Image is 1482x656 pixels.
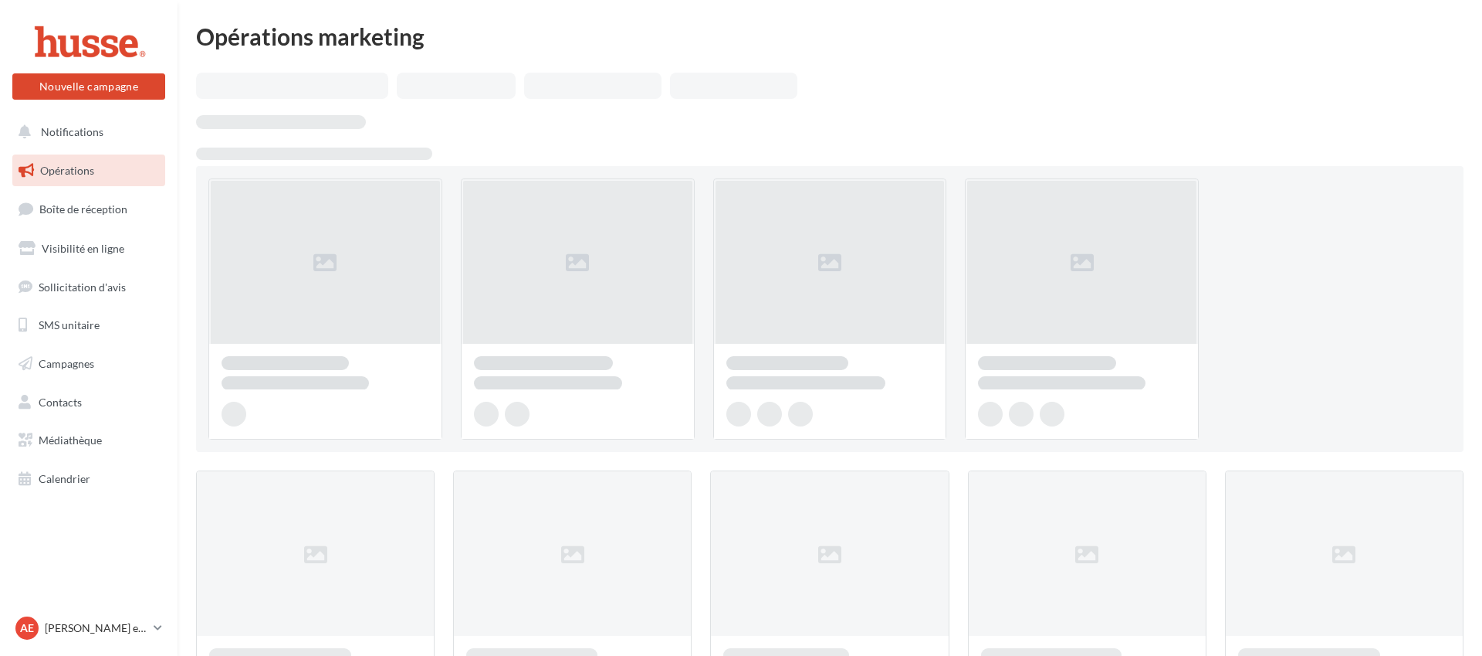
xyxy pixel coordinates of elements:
[39,472,90,485] span: Calendrier
[39,280,126,293] span: Sollicitation d'avis
[9,192,168,226] a: Boîte de réception
[12,73,165,100] button: Nouvelle campagne
[40,164,94,177] span: Opérations
[9,116,162,148] button: Notifications
[39,202,127,216] span: Boîte de réception
[9,424,168,457] a: Médiathèque
[45,620,147,636] p: [PERSON_NAME] et [PERSON_NAME]
[9,309,168,342] a: SMS unitaire
[42,242,124,255] span: Visibilité en ligne
[39,396,82,409] span: Contacts
[196,25,1463,48] div: Opérations marketing
[9,386,168,419] a: Contacts
[39,433,102,447] span: Médiathèque
[9,233,168,265] a: Visibilité en ligne
[9,463,168,495] a: Calendrier
[41,125,103,138] span: Notifications
[9,155,168,187] a: Opérations
[9,271,168,304] a: Sollicitation d'avis
[12,614,165,643] a: Ae [PERSON_NAME] et [PERSON_NAME]
[9,348,168,380] a: Campagnes
[20,620,34,636] span: Ae
[39,357,94,370] span: Campagnes
[39,318,100,331] span: SMS unitaire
